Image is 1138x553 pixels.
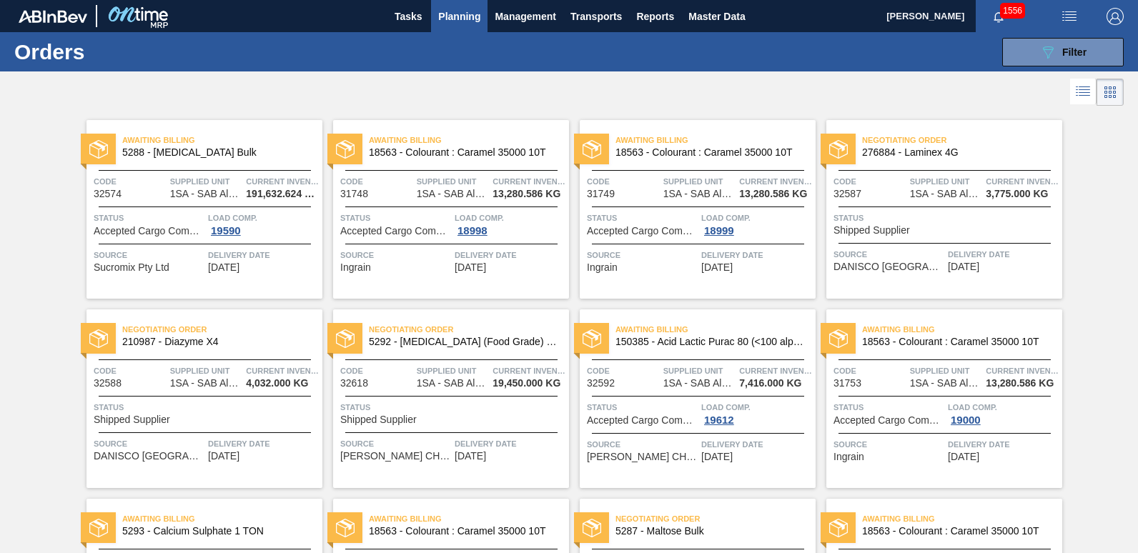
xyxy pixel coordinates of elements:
span: Supplied Unit [663,364,736,378]
span: Sucromix Pty Ltd [94,262,169,273]
span: 1SA - SAB Alrode Brewery [417,378,488,389]
span: Accepted Cargo Composition [94,226,204,236]
span: Ingrain [833,452,864,462]
span: 32592 [587,378,615,389]
a: statusAwaiting Billing5288 - [MEDICAL_DATA] BulkCode32574Supplied Unit1SA - SAB Alrode BreweryCur... [76,120,322,299]
span: DANISCO SOUTH AFRICA (PTY) LTD [833,261,944,272]
span: Awaiting Billing [122,512,322,526]
span: Status [587,400,698,414]
span: Awaiting Billing [122,133,322,147]
span: 13,280.586 KG [493,189,560,199]
span: 10/11/2025 [701,262,733,273]
div: 18998 [455,225,490,236]
span: 276884 - Laminex 4G [862,147,1051,158]
span: Code [587,364,660,378]
span: Code [94,364,167,378]
span: Ingrain [340,262,371,273]
span: Shipped Supplier [94,414,170,425]
span: Delivery Date [208,248,319,262]
span: 18563 - Colourant : Caramel 35000 10T [862,337,1051,347]
a: Load Comp.18999 [701,211,812,236]
a: statusNegotiating Order210987 - Diazyme X4Code32588Supplied Unit1SA - SAB Alrode BreweryCurrent i... [76,309,322,488]
a: statusAwaiting Billing18563 - Colourant : Caramel 35000 10TCode31748Supplied Unit1SA - SAB Alrode... [322,120,569,299]
span: Source [587,248,698,262]
img: status [829,329,848,348]
span: 1SA - SAB Alrode Brewery [663,378,735,389]
span: 10/09/2025 [455,262,486,273]
span: 1556 [1000,3,1025,19]
span: Filter [1062,46,1087,58]
span: Current inventory [246,364,319,378]
span: Supplied Unit [910,364,983,378]
span: 10/15/2025 [455,451,486,462]
span: 1SA - SAB Alrode Brewery [910,378,981,389]
span: Negotiating Order [369,322,569,337]
a: Load Comp.19612 [701,400,812,426]
span: 5292 - Calcium Chloride (Food Grade) flakes [369,337,558,347]
span: Code [833,364,906,378]
span: Status [340,211,451,225]
span: Current inventory [493,174,565,189]
span: Accepted Cargo Composition [587,226,698,236]
span: 1SA - SAB Alrode Brewery [170,189,242,199]
button: Notifications [976,6,1021,26]
span: Awaiting Billing [862,512,1062,526]
span: Code [94,174,167,189]
span: 150385 - Acid Lactic Purac 80 (<100 alpha)(25kg) [615,337,804,347]
span: 1SA - SAB Alrode Brewery [663,189,735,199]
span: Awaiting Billing [369,133,569,147]
span: Source [340,437,451,451]
span: 19,450.000 KG [493,378,560,389]
span: 7,416.000 KG [739,378,801,389]
span: Transports [570,8,622,25]
span: Supplied Unit [910,174,983,189]
span: Source [340,248,451,262]
img: status [583,140,601,159]
span: Load Comp. [701,400,812,414]
span: Status [833,400,944,414]
span: Source [833,247,944,261]
img: TNhmsLtSVTkK8tSr43FrP2fwEKptu5GPRR3wAAAABJRU5ErkJggg== [19,10,87,23]
span: 32588 [94,378,122,389]
span: Negotiating Order [122,322,322,337]
div: 19000 [948,414,984,426]
span: Tasks [392,8,424,25]
span: 31753 [833,378,861,389]
span: Source [587,437,698,452]
a: statusAwaiting Billing18563 - Colourant : Caramel 35000 10TCode31749Supplied Unit1SA - SAB Alrode... [569,120,816,299]
span: 1SA - SAB Alrode Brewery [910,189,981,199]
span: 32618 [340,378,368,389]
span: Load Comp. [455,211,565,225]
span: 10/09/2025 [208,262,239,273]
span: 31748 [340,189,368,199]
span: Negotiating Order [615,512,816,526]
span: Ingrain [587,262,618,273]
span: Code [587,174,660,189]
a: statusNegotiating Order276884 - Laminex 4GCode32587Supplied Unit1SA - SAB Alrode BreweryCurrent i... [816,120,1062,299]
span: Reports [636,8,674,25]
span: Status [94,211,204,225]
span: Status [587,211,698,225]
span: Master Data [688,8,745,25]
img: status [583,329,601,348]
span: Code [340,364,413,378]
span: Supplied Unit [417,174,490,189]
span: Delivery Date [455,437,565,451]
span: 4,032.000 KG [246,378,308,389]
span: 1SA - SAB Alrode Brewery [170,378,242,389]
a: Load Comp.18998 [455,211,565,236]
span: Delivery Date [701,437,812,452]
span: 18563 - Colourant : Caramel 35000 10T [369,147,558,158]
span: Source [94,437,204,451]
span: Awaiting Billing [615,322,816,337]
span: 31749 [587,189,615,199]
span: 10/15/2025 [208,451,239,462]
img: status [336,140,355,159]
span: Load Comp. [701,211,812,225]
span: Source [833,437,944,452]
span: Current inventory [493,364,565,378]
span: 18563 - Colourant : Caramel 35000 10T [369,526,558,537]
span: 210987 - Diazyme X4 [122,337,311,347]
h1: Orders [14,44,221,60]
button: Filter [1002,38,1124,66]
